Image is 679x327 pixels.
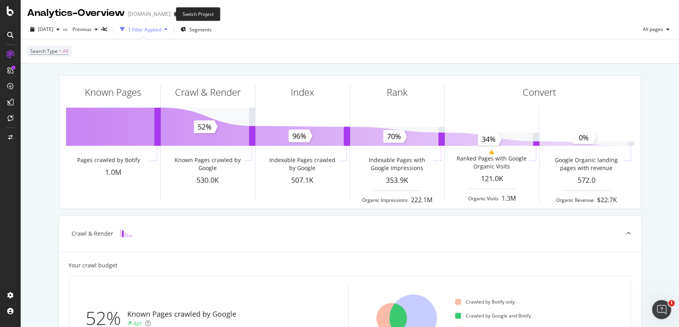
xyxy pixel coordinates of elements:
div: Known Pages crawled by Google [127,309,236,319]
div: [DOMAIN_NAME] [128,10,171,18]
button: [DATE] [27,23,63,36]
div: 1.0M [66,167,160,178]
button: Segments [177,23,215,36]
span: 1 [668,300,675,306]
span: = [59,48,62,54]
img: block-icon [120,230,132,237]
button: 1 Filter Applied [117,23,171,36]
div: Crawled by Google and Botify [455,312,531,319]
div: Crawl & Render [175,85,241,99]
span: Segments [189,26,212,33]
div: Rank [387,85,408,99]
span: vs [63,26,69,33]
span: All pages [640,26,663,33]
button: All pages [640,23,673,36]
button: Previous [69,23,101,36]
span: Previous [69,26,91,33]
div: Known Pages [85,85,141,99]
div: arrow-right-arrow-left [174,11,179,17]
div: Indexable Pages crawled by Google [267,156,338,172]
div: Crawl & Render [72,230,113,238]
div: Index [291,85,314,99]
div: 1 Filter Applied [128,26,161,33]
div: Known Pages crawled by Google [172,156,243,172]
span: All [63,46,68,57]
span: Search Type [30,48,58,54]
div: Analytics - Overview [27,6,125,20]
div: Pages crawled by Botify [77,156,140,164]
div: Switch Project [176,7,220,21]
span: 2025 Sep. 12th [38,26,53,33]
div: 507.1K [255,175,350,186]
iframe: Intercom live chat [652,300,671,319]
div: Indexable Pages with Google Impressions [361,156,432,172]
div: Crawled by Botify only [455,298,515,305]
div: Your crawl budget [68,261,117,269]
div: 222.1M [411,195,432,205]
div: 353.9K [350,175,444,186]
div: Organic Impressions [362,197,408,203]
div: 530.0K [161,175,255,186]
